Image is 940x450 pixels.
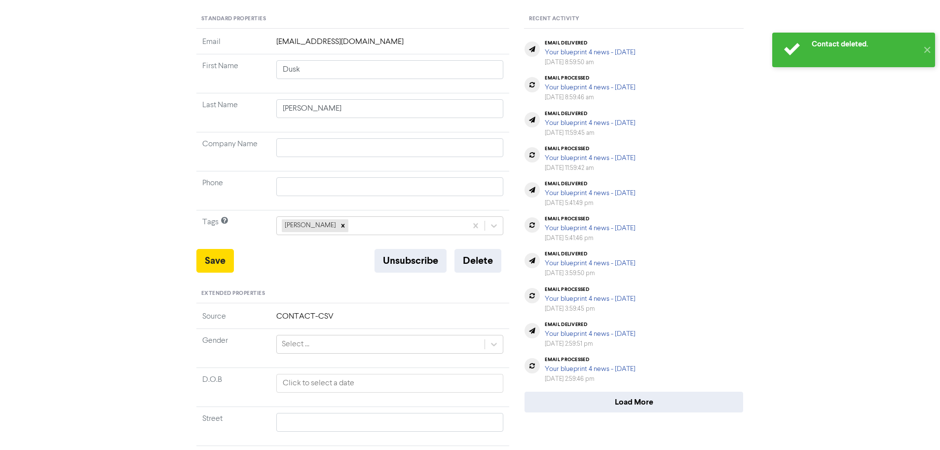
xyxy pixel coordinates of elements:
td: Tags [196,210,270,249]
td: Last Name [196,93,270,132]
div: email processed [545,75,636,81]
div: email processed [545,216,636,222]
div: [DATE] 3:59:45 pm [545,304,636,314]
td: CONTACT-CSV [270,311,510,329]
td: [EMAIL_ADDRESS][DOMAIN_NAME] [270,36,510,54]
button: Unsubscribe [375,249,447,273]
div: [DATE] 5:41:49 pm [545,199,636,208]
div: email delivered [545,40,636,46]
div: email processed [545,286,636,292]
a: Your blueprint 4 news - [DATE] [545,225,636,232]
div: [DATE] 5:41:46 pm [545,234,636,243]
td: First Name [196,54,270,93]
a: Your blueprint 4 news - [DATE] [545,366,636,372]
td: D.O.B [196,368,270,407]
td: Company Name [196,132,270,171]
button: Delete [454,249,501,273]
td: Source [196,311,270,329]
td: Street [196,407,270,446]
a: Your blueprint 4 news - [DATE] [545,155,636,162]
a: Your blueprint 4 news - [DATE] [545,190,636,197]
div: Standard Properties [196,10,510,29]
td: Phone [196,171,270,210]
a: Your blueprint 4 news - [DATE] [545,295,636,302]
iframe: Chat Widget [891,403,940,450]
div: email processed [545,146,636,152]
div: Select ... [282,338,309,350]
a: Your blueprint 4 news - [DATE] [545,120,636,126]
div: email processed [545,357,636,363]
div: [DATE] 2:59:46 pm [545,374,636,384]
div: [PERSON_NAME] [282,219,338,232]
div: Contact deleted. [812,39,918,49]
button: Save [196,249,234,273]
div: [DATE] 3:59:50 pm [545,269,636,278]
td: Email [196,36,270,54]
div: [DATE] 11:59:45 am [545,128,636,138]
div: [DATE] 8:59:46 am [545,93,636,102]
div: email delivered [545,251,636,257]
a: Your blueprint 4 news - [DATE] [545,84,636,91]
div: [DATE] 8:59:50 am [545,58,636,67]
div: email delivered [545,111,636,117]
div: email delivered [545,181,636,187]
div: email delivered [545,322,636,327]
button: Load More [525,392,743,412]
a: Your blueprint 4 news - [DATE] [545,260,636,267]
a: Your blueprint 4 news - [DATE] [545,49,636,56]
div: [DATE] 2:59:51 pm [545,339,636,349]
div: [DATE] 11:59:42 am [545,164,636,173]
td: Gender [196,328,270,368]
div: Recent Activity [524,10,744,29]
div: Extended Properties [196,285,510,303]
input: Click to select a date [276,374,504,393]
a: Your blueprint 4 news - [DATE] [545,330,636,337]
